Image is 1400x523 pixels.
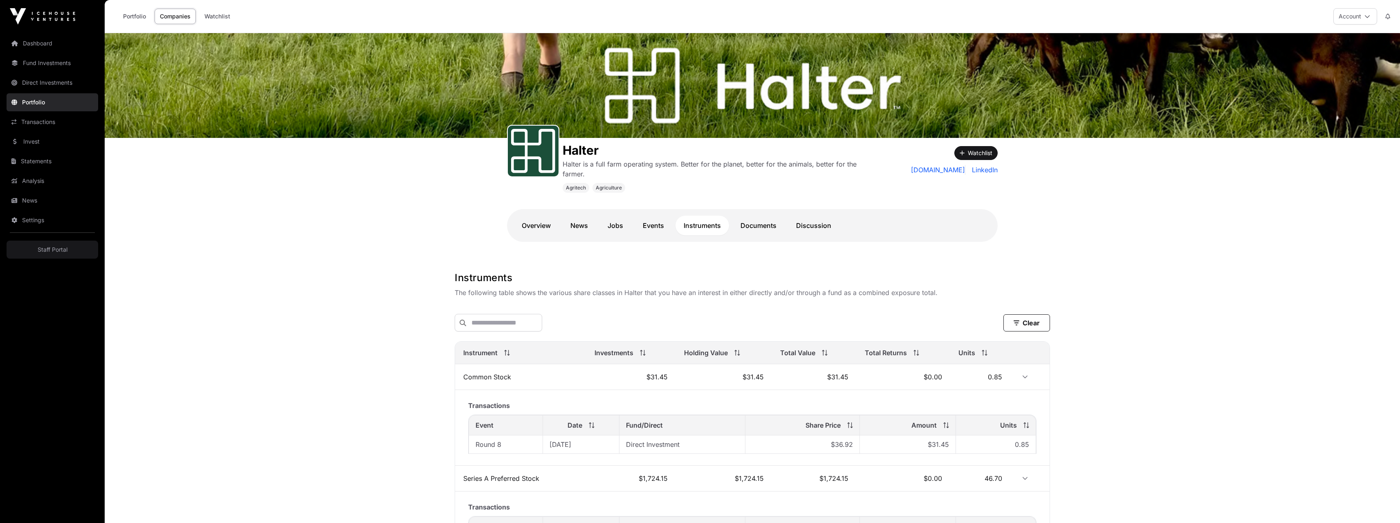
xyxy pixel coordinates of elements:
a: News [562,216,596,235]
button: Watchlist [954,146,998,160]
a: Instruments [675,216,729,235]
td: Common Stock [455,364,586,390]
a: Overview [514,216,559,235]
td: [DATE] [543,435,619,454]
span: Agritech [566,185,586,191]
span: Transactions [468,503,510,511]
a: Discussion [788,216,839,235]
iframe: Chat Widget [1359,484,1400,523]
span: 0.85 [988,373,1002,381]
a: Companies [155,9,196,24]
button: Row Expanded [1019,370,1032,383]
a: Watchlist [199,9,236,24]
span: Units [958,348,975,358]
td: $0.00 [857,466,951,491]
button: Account [1333,8,1377,25]
a: Dashboard [7,34,98,52]
td: $1,724.15 [676,466,772,491]
span: Investments [595,348,633,358]
span: Instrument [463,348,498,358]
td: $31.45 [586,364,676,390]
span: Amount [911,420,937,430]
span: Date [568,420,582,430]
a: Transactions [7,113,98,131]
a: Settings [7,211,98,229]
span: $36.92 [831,440,853,449]
td: $31.45 [772,364,857,390]
a: Jobs [599,216,631,235]
p: Halter is a full farm operating system. Better for the planet, better for the animals, better for... [563,159,875,179]
span: 0.85 [1015,440,1029,449]
span: Total Value [780,348,815,358]
img: Halter [105,33,1400,138]
td: $31.45 [860,435,956,454]
span: Share Price [805,420,841,430]
td: $31.45 [676,364,772,390]
a: Portfolio [7,93,98,111]
a: LinkedIn [969,165,998,175]
a: Statements [7,152,98,170]
span: 46.70 [985,474,1002,482]
a: Fund Investments [7,54,98,72]
p: The following table shows the various share classes in Halter that you have an interest in either... [455,288,1050,298]
button: Row Expanded [1019,472,1032,485]
span: Units [1000,420,1017,430]
a: [DOMAIN_NAME] [911,165,965,175]
td: Series A Preferred Stock [455,466,586,491]
a: Staff Portal [7,241,98,259]
img: Halter-Favicon.svg [511,129,555,173]
a: Events [635,216,672,235]
a: Direct Investments [7,74,98,92]
button: Clear [1003,314,1050,331]
img: Icehouse Ventures Logo [10,8,75,25]
td: $1,724.15 [772,466,857,491]
span: Holding Value [684,348,728,358]
span: Event [476,420,494,430]
a: News [7,192,98,210]
span: Agriculture [596,185,622,191]
td: $0.00 [857,364,951,390]
h1: Halter [563,143,875,158]
span: Direct Investment [626,440,680,449]
a: Analysis [7,172,98,190]
td: Round 8 [469,435,543,454]
h1: Instruments [455,271,1050,284]
a: Portfolio [118,9,151,24]
a: Documents [732,216,785,235]
span: Transactions [468,401,510,410]
span: Fund/Direct [626,420,663,430]
span: Total Returns [865,348,907,358]
a: Invest [7,133,98,151]
nav: Tabs [514,216,991,235]
td: $1,724.15 [586,466,676,491]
